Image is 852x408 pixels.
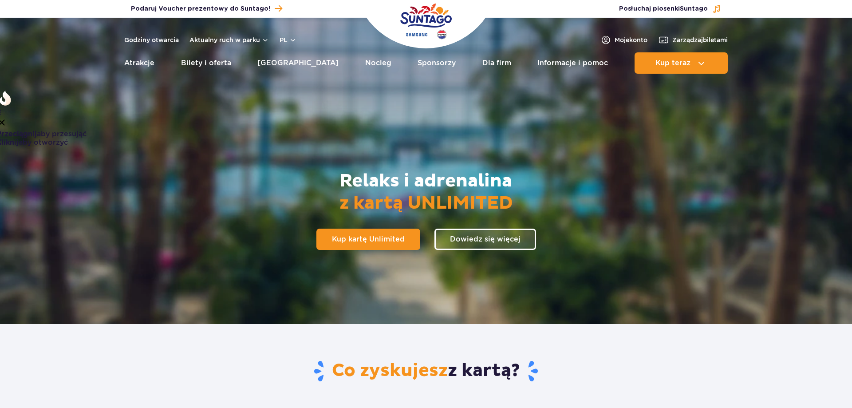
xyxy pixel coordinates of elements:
[365,52,391,74] a: Nocleg
[339,170,513,214] h2: Relaks i adrenalina
[635,52,728,74] button: Kup teraz
[124,36,179,44] a: Godziny otwarcia
[280,36,296,44] button: pl
[131,4,270,13] span: Podaruj Voucher prezentowy do Suntago!
[615,36,647,44] span: Moje konto
[482,52,511,74] a: Dla firm
[619,4,708,13] span: Posłuchaj piosenki
[166,360,686,383] h2: z kartą?
[189,36,269,44] button: Aktualny ruch w parku
[418,52,456,74] a: Sponsorzy
[316,229,420,250] a: Kup kartę Unlimited
[537,52,608,74] a: Informacje i pomoc
[600,35,647,45] a: Mojekonto
[680,6,708,12] span: Suntago
[131,3,282,15] a: Podaruj Voucher prezentowy do Suntago!
[339,192,513,214] span: z kartą UNLIMITED
[672,36,728,44] span: Zarządzaj biletami
[655,59,690,67] span: Kup teraz
[619,4,721,13] button: Posłuchaj piosenkiSuntago
[332,236,405,243] span: Kup kartę Unlimited
[450,236,521,243] span: Dowiedz się więcej
[181,52,231,74] a: Bilety i oferta
[332,360,448,382] span: Co zyskujesz
[434,229,536,250] a: Dowiedz się więcej
[124,52,154,74] a: Atrakcje
[257,52,339,74] a: [GEOGRAPHIC_DATA]
[658,35,728,45] a: Zarządzajbiletami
